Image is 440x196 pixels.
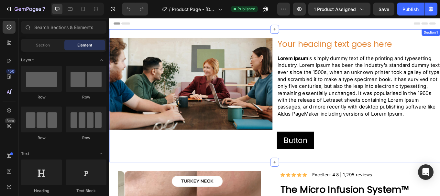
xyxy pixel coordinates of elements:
[109,18,440,196] iframe: Design area
[197,44,234,51] strong: Lorem Ipsum
[21,135,62,141] div: Row
[21,188,62,194] div: Heading
[66,188,106,194] div: Text Block
[96,149,106,159] span: Toggle open
[122,3,148,15] div: Undo/Redo
[172,6,215,13] span: Product Page - [DATE] 19:23:46
[5,118,16,123] div: Beta
[197,43,388,117] p: is simply dummy text of the printing and typesetting industry. Lorem Ipsum has been the industry'...
[21,94,62,100] div: Row
[3,3,48,15] button: 7
[418,164,434,180] div: Open Intercom Messenger
[66,94,106,100] div: Row
[21,21,106,34] input: Search Sections & Elements
[237,6,255,12] span: Published
[96,55,106,65] span: Toggle open
[21,151,29,157] span: Text
[368,14,387,20] div: Section 1
[308,3,370,15] button: 1 product assigned
[169,6,170,13] span: /
[197,24,388,37] h2: Your heading text goes here
[204,137,233,150] p: Button
[238,180,308,187] p: Excellent 4.8 | 1,295 reviews
[42,5,45,13] p: 7
[314,6,356,13] span: 1 product assigned
[6,69,16,74] div: 450
[66,135,106,141] div: Row
[77,42,92,48] span: Element
[21,57,34,63] span: Layout
[197,133,240,154] button: <p>Button</p>
[373,3,394,15] button: Save
[379,6,389,12] span: Save
[402,6,419,13] div: Publish
[397,3,424,15] button: Publish
[36,42,50,48] span: Section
